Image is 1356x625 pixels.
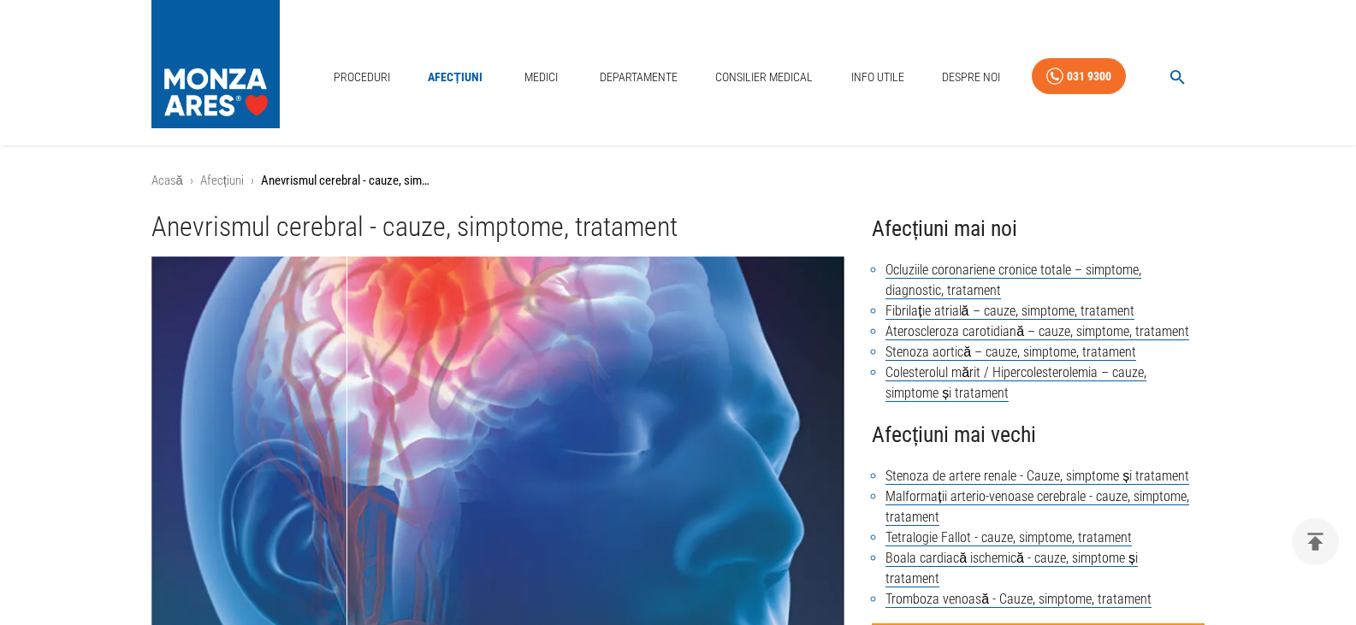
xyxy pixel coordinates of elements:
[885,468,1189,485] a: Stenoza de artere renale - Cauze, simptome și tratament
[885,550,1138,587] a: Boala cardiacă ischemică - cauze, simptome și tratament
[190,171,193,191] li: ›
[200,173,244,188] a: Afecțiuni
[261,171,432,191] p: Anevrismul cerebral - cauze, simptome, tratament
[872,417,1205,452] h4: Afecțiuni mai vechi
[885,323,1189,340] a: Ateroscleroza carotidiană – cauze, simptome, tratament
[885,488,1188,526] a: Malformații arterio-venoase cerebrale - cauze, simptome, tratament
[513,60,568,95] a: Medici
[151,171,1205,191] nav: breadcrumb
[885,529,1132,546] a: Tetralogie Fallot - cauze, simptome, tratament
[1292,518,1339,565] button: delete
[885,364,1146,402] a: Colesterolul mărit / Hipercolesterolemia – cauze, simptome și tratament
[421,60,489,95] a: Afecțiuni
[1067,66,1111,87] div: 031 9300
[844,60,911,95] a: Info Utile
[885,262,1141,299] a: Ocluziile coronariene cronice totale – simptome, diagnostic, tratament
[251,171,254,191] li: ›
[708,60,820,95] a: Consilier Medical
[1032,58,1126,95] a: 031 9300
[885,303,1134,320] a: Fibrilație atrială – cauze, simptome, tratament
[885,344,1136,361] a: Stenoza aortică – cauze, simptome, tratament
[935,60,1007,95] a: Despre Noi
[593,60,684,95] a: Departamente
[872,211,1205,246] h4: Afecțiuni mai noi
[151,173,183,188] a: Acasă
[151,211,845,243] h1: Anevrismul cerebral - cauze, simptome, tratament
[327,60,397,95] a: Proceduri
[885,591,1152,608] a: Tromboza venoasă - Cauze, simptome, tratament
